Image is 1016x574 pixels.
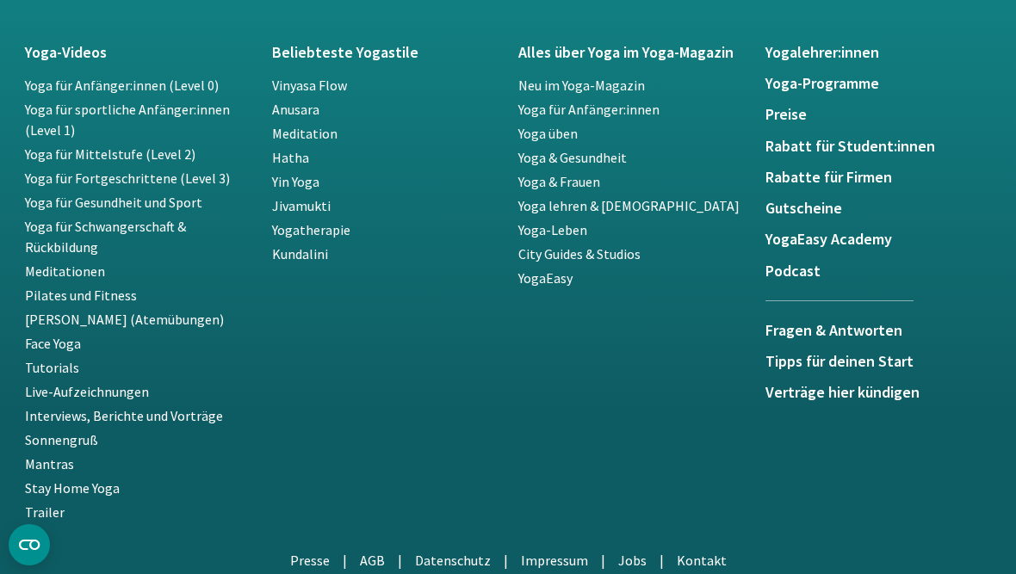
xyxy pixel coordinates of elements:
[518,125,578,142] a: Yoga üben
[518,221,587,238] a: Yoga-Leben
[765,262,992,280] a: Podcast
[518,245,641,262] a: City Guides & Studios
[765,106,992,123] a: Preise
[601,550,605,571] li: |
[272,197,331,214] a: Jivamukti
[518,149,627,166] a: Yoga & Gesundheit
[25,262,105,280] a: Meditationen
[518,173,600,190] a: Yoga & Frauen
[765,44,992,61] a: Yogalehrer:innen
[272,77,347,94] a: Vinyasa Flow
[25,407,223,424] a: Interviews, Berichte und Vorträge
[765,138,992,155] a: Rabatt für Student:innen
[25,170,230,187] a: Yoga für Fortgeschrittene (Level 3)
[25,77,219,94] a: Yoga für Anfänger:innen (Level 0)
[272,44,499,61] a: Beliebteste Yogastile
[415,552,491,569] a: Datenschutz
[25,335,81,352] a: Face Yoga
[521,552,588,569] a: Impressum
[25,455,74,472] a: Mantras
[765,231,992,248] a: YogaEasy Academy
[290,552,330,569] a: Presse
[660,550,664,571] li: |
[765,200,992,217] a: Gutscheine
[25,359,79,376] a: Tutorials
[343,550,347,571] li: |
[518,269,573,287] a: YogaEasy
[518,101,660,118] a: Yoga für Anfänger:innen
[9,524,50,565] button: CMP-Widget öffnen
[25,311,224,328] a: [PERSON_NAME] (Atemübungen)
[25,479,120,497] a: Stay Home Yoga
[765,384,992,401] a: Verträge hier kündigen
[25,431,98,448] a: Sonnengruß
[25,383,149,400] a: Live-Aufzeichnungen
[765,75,992,92] a: Yoga-Programme
[272,173,319,190] a: Yin Yoga
[272,149,309,166] a: Hatha
[25,145,195,163] a: Yoga für Mittelstufe (Level 2)
[765,353,992,370] a: Tipps für deinen Start
[272,221,350,238] a: Yogatherapie
[25,194,202,211] a: Yoga für Gesundheit und Sport
[360,552,385,569] a: AGB
[765,169,992,186] a: Rabatte für Firmen
[272,125,338,142] a: Meditation
[25,44,251,61] a: Yoga-Videos
[677,552,727,569] a: Kontakt
[25,503,65,521] a: Trailer
[518,77,645,94] a: Neu im Yoga-Magazin
[25,101,230,139] a: Yoga für sportliche Anfänger:innen (Level 1)
[518,44,745,61] a: Alles über Yoga im Yoga-Magazin
[25,287,137,304] a: Pilates und Fitness
[398,550,402,571] li: |
[518,197,740,214] a: Yoga lehren & [DEMOGRAPHIC_DATA]
[25,218,186,256] a: Yoga für Schwangerschaft & Rückbildung
[765,322,914,339] h5: Fragen & Antworten
[618,552,647,569] a: Jobs
[272,245,328,262] a: Kundalini
[765,300,914,353] a: Fragen & Antworten
[504,550,508,571] li: |
[272,101,319,118] a: Anusara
